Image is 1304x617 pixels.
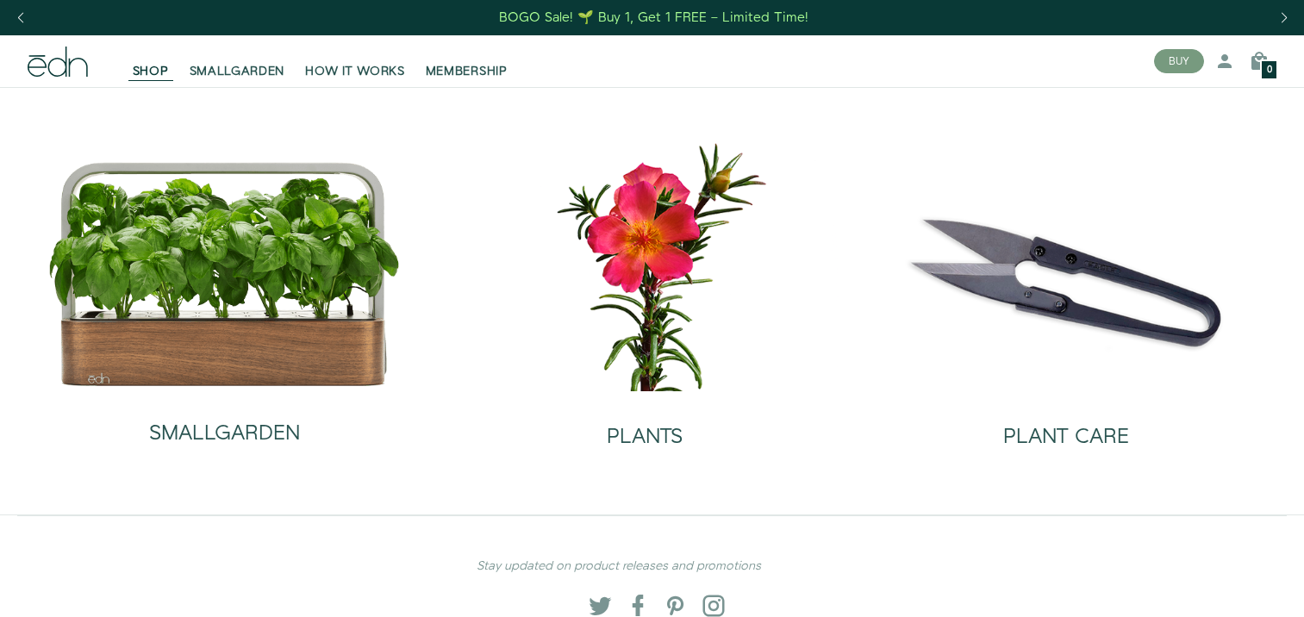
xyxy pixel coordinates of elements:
[190,63,285,80] span: SMALLGARDEN
[477,558,761,575] em: Stay updated on product releases and promotions
[122,42,179,80] a: SHOP
[295,42,415,80] a: HOW IT WORKS
[448,391,841,462] a: PLANTS
[1267,65,1272,75] span: 0
[415,42,518,80] a: MEMBERSHIP
[1154,49,1204,73] button: BUY
[149,422,300,445] h2: SMALLGARDEN
[499,9,808,27] div: BOGO Sale! 🌱 Buy 1, Get 1 FREE – Limited Time!
[607,426,683,448] h2: PLANTS
[497,4,810,31] a: BOGO Sale! 🌱 Buy 1, Get 1 FREE – Limited Time!
[1003,426,1129,448] h2: PLANT CARE
[870,391,1263,462] a: PLANT CARE
[426,63,508,80] span: MEMBERSHIP
[305,63,404,80] span: HOW IT WORKS
[133,63,169,80] span: SHOP
[47,388,402,458] a: SMALLGARDEN
[179,42,296,80] a: SMALLGARDEN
